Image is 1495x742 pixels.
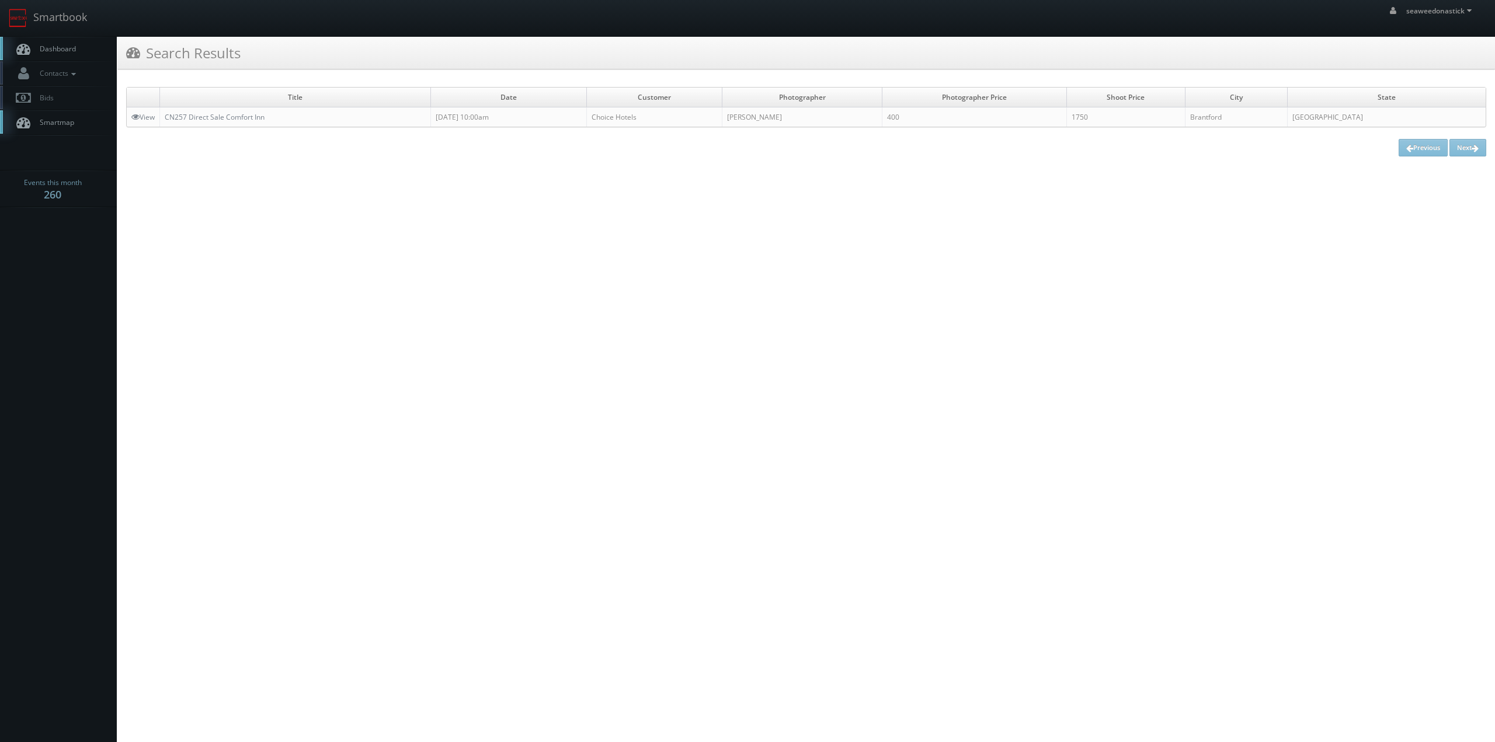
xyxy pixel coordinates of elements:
a: View [131,112,155,122]
td: 400 [882,107,1067,127]
span: Contacts [34,68,79,78]
span: Events this month [24,177,82,189]
td: [PERSON_NAME] [722,107,882,127]
td: Photographer Price [882,88,1067,107]
td: [DATE] 10:00am [431,107,587,127]
td: Customer [586,88,722,107]
td: State [1287,88,1486,107]
span: seaweedonastick [1406,6,1475,16]
span: Bids [34,93,54,103]
td: Date [431,88,587,107]
td: Title [160,88,431,107]
span: Smartmap [34,117,74,127]
td: Photographer [722,88,882,107]
td: City [1185,88,1287,107]
td: 1750 [1067,107,1185,127]
strong: 260 [44,187,61,201]
img: smartbook-logo.png [9,9,27,27]
a: CN257 Direct Sale Comfort Inn [165,112,265,122]
td: [GEOGRAPHIC_DATA] [1287,107,1486,127]
td: Choice Hotels [586,107,722,127]
td: Brantford [1185,107,1287,127]
h3: Search Results [126,43,241,63]
span: Dashboard [34,44,76,54]
td: Shoot Price [1067,88,1185,107]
